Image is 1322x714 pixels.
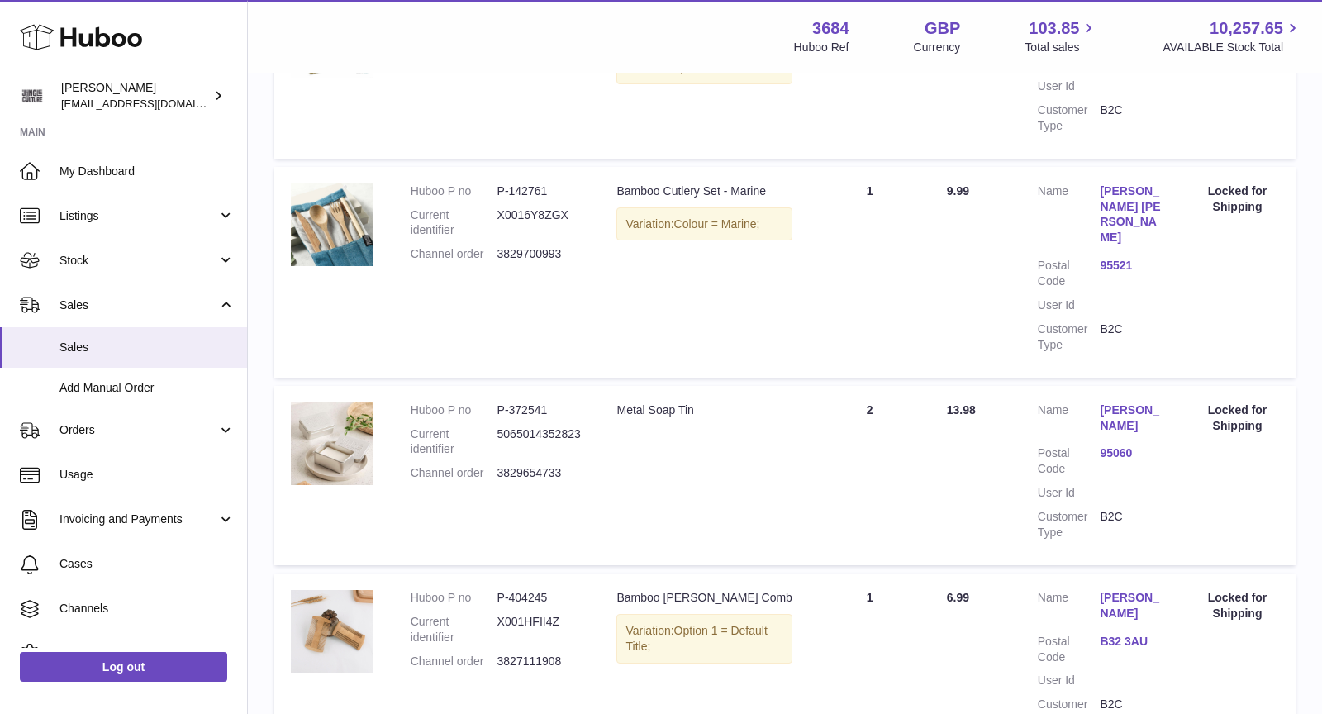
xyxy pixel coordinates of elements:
[291,590,373,673] img: BambooBeardComb.jpg
[411,590,497,606] dt: Huboo P no
[411,207,497,239] dt: Current identifier
[625,624,767,653] span: Option 1 = Default Title;
[616,207,792,241] div: Variation:
[925,17,960,40] strong: GBP
[616,183,792,199] div: Bamboo Cutlery Set - Marine
[1038,673,1101,688] dt: User Id
[812,17,849,40] strong: 3684
[497,183,584,199] dd: P-142761
[497,654,584,669] dd: 3827111908
[947,184,969,198] span: 9.99
[411,426,497,458] dt: Current identifier
[497,402,584,418] dd: P-372541
[411,465,497,481] dt: Channel order
[1100,183,1163,246] a: [PERSON_NAME] [PERSON_NAME]
[59,512,217,527] span: Invoicing and Payments
[1100,590,1163,621] a: [PERSON_NAME]
[1100,402,1163,434] a: [PERSON_NAME]
[497,614,584,645] dd: X001HFII4Z
[497,426,584,458] dd: 5065014352823
[1038,183,1101,250] dt: Name
[809,167,930,378] td: 1
[1100,321,1163,353] dd: B2C
[1038,321,1101,353] dt: Customer Type
[497,590,584,606] dd: P-404245
[59,340,235,355] span: Sales
[1038,485,1101,501] dt: User Id
[59,601,235,616] span: Channels
[1196,590,1279,621] div: Locked for Shipping
[411,183,497,199] dt: Huboo P no
[291,402,373,485] img: 36841753442420.jpg
[1100,634,1163,650] a: B32 3AU
[616,402,792,418] div: Metal Soap Tin
[497,246,584,262] dd: 3829700993
[1038,258,1101,289] dt: Postal Code
[1038,297,1101,313] dt: User Id
[1025,40,1098,55] span: Total sales
[1163,40,1302,55] span: AVAILABLE Stock Total
[1210,17,1283,40] span: 10,257.65
[809,386,930,565] td: 2
[59,253,217,269] span: Stock
[291,183,373,266] img: $_57.JPG
[947,403,976,416] span: 13.98
[1100,445,1163,461] a: 95060
[674,217,760,231] span: Colour = Marine;
[1196,402,1279,434] div: Locked for Shipping
[61,80,210,112] div: [PERSON_NAME]
[1038,402,1101,438] dt: Name
[1163,17,1302,55] a: 10,257.65 AVAILABLE Stock Total
[20,652,227,682] a: Log out
[1038,79,1101,94] dt: User Id
[411,402,497,418] dt: Huboo P no
[497,465,584,481] dd: 3829654733
[794,40,849,55] div: Huboo Ref
[1100,102,1163,134] dd: B2C
[1038,445,1101,477] dt: Postal Code
[411,654,497,669] dt: Channel order
[59,556,235,572] span: Cases
[616,590,792,606] div: Bamboo [PERSON_NAME] Comb
[1038,509,1101,540] dt: Customer Type
[1025,17,1098,55] a: 103.85 Total sales
[1100,258,1163,274] a: 95521
[61,97,243,110] span: [EMAIL_ADDRESS][DOMAIN_NAME]
[947,591,969,604] span: 6.99
[59,164,235,179] span: My Dashboard
[59,208,217,224] span: Listings
[59,422,217,438] span: Orders
[59,297,217,313] span: Sales
[616,614,792,664] div: Variation:
[59,380,235,396] span: Add Manual Order
[411,246,497,262] dt: Channel order
[1100,509,1163,540] dd: B2C
[497,207,584,239] dd: X0016Y8ZGX
[914,40,961,55] div: Currency
[59,645,235,661] span: Settings
[59,467,235,483] span: Usage
[1038,590,1101,626] dt: Name
[1196,183,1279,215] div: Locked for Shipping
[1038,634,1101,665] dt: Postal Code
[1038,102,1101,134] dt: Customer Type
[411,614,497,645] dt: Current identifier
[20,83,45,108] img: theinternationalventure@gmail.com
[1029,17,1079,40] span: 103.85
